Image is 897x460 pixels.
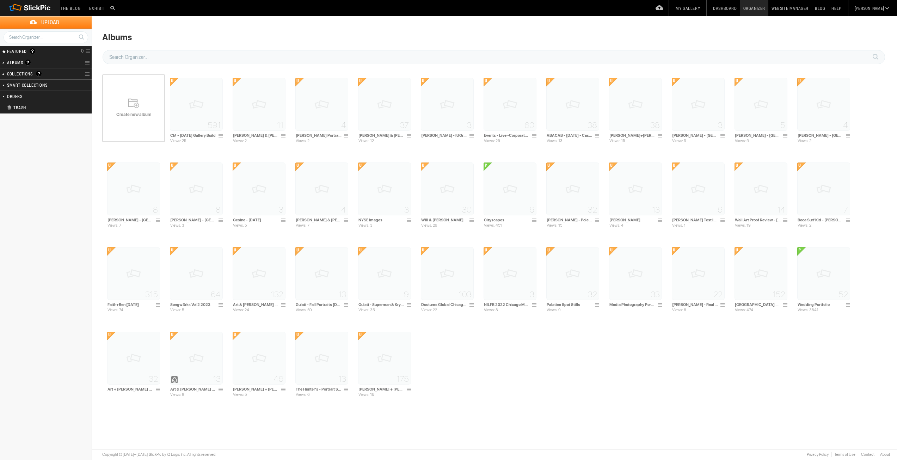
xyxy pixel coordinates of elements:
[609,78,618,86] u: <b>Unlisted Album</b>
[797,78,806,86] u: <b>Unlisted Album</b>
[672,132,718,139] input: Lynn Alloy - Lake Boca - July 4th, 2024
[546,132,593,139] input: ABACAB - 03/01/2025 - Casino At Dania Beach
[233,132,279,139] input: Claudine & Matt - May 5, 2025
[650,122,660,128] span: 38
[213,376,221,382] span: 13
[735,301,781,308] input: NILFB Lake Forest Ribbon Cutting 081622
[170,386,216,392] input: Art & Pete Twitch Show 08/14/22
[797,162,806,171] u: <b>Unlisted Album</b>
[107,332,160,385] img: pix.gif
[467,122,472,128] span: 3
[233,332,241,340] u: <b>Unlisted Album</b>
[459,292,472,297] span: 103
[735,247,743,256] u: <b>Unlisted Album</b>
[358,223,373,228] span: Views: 3
[609,247,662,300] img: pix.gif
[484,247,536,300] img: pix.gif
[277,122,283,128] span: 11
[735,162,787,215] img: pix.gif
[107,386,154,392] input: Art + Pete Band Portraits
[831,452,858,457] a: Terms of Use
[341,122,346,128] span: 4
[609,247,618,256] u: <b>Unlisted Album</b>
[609,217,656,223] input: Theressa
[358,162,367,171] u: <b>Unlisted Album</b>
[484,247,492,256] u: <b>Unlisted Album</b>
[216,207,221,213] span: 8
[484,162,536,215] img: pix.gif
[838,292,848,297] span: 52
[295,78,304,86] u: <b>Unlisted Album</b>
[609,223,623,228] span: Views: 4
[170,247,178,256] u: <b>Unlisted Album</b>
[588,122,597,128] span: 38
[170,332,223,385] img: pix.gif
[295,332,304,340] u: <b>Unlisted Album</b>
[107,301,154,308] input: Faith+Ben 06/24/2023
[358,78,367,86] u: <b>Unlisted Album</b>
[358,308,375,312] span: Views: 35
[735,308,753,312] span: Views: 474
[295,332,348,385] img: pix.gif
[546,78,599,131] img: pix.gif
[484,162,492,171] u: <b>Public Album</b>
[546,247,555,256] u: <b>Unlisted Album</b>
[652,207,660,213] span: 13
[170,78,178,86] u: <b>Unlisted Album</b>
[421,247,429,256] u: <b>Unlisted Album</b>
[780,122,785,128] span: 5
[672,223,686,228] span: Views: 1
[421,78,429,86] u: <b>Unlisted Album</b>
[107,223,121,228] span: Views: 7
[484,132,530,139] input: Events - Live~Corporate~Marketing
[233,223,247,228] span: Views: 5
[153,207,158,213] span: 8
[233,332,285,385] img: pix.gif
[358,392,374,397] span: Views: 16
[233,308,249,312] span: Views: 24
[233,392,247,397] span: Views: 5
[295,78,348,131] img: pix.gif
[102,32,132,42] div: Albums
[547,308,561,312] span: Views: 9
[421,223,437,228] span: Views: 29
[170,247,223,300] img: pix.gif
[843,122,848,128] span: 4
[484,223,502,228] span: Views: 451
[484,78,536,131] img: pix.gif
[145,292,158,297] span: 315
[877,452,890,457] a: About
[735,78,743,86] u: <b>Unlisted Album</b>
[609,162,662,215] img: pix.gif
[778,207,785,213] span: 14
[358,162,411,215] img: pix.gif
[170,223,184,228] span: Views: 3
[798,223,811,228] span: Views: 2
[546,301,593,308] input: Palatine Spot Stills
[843,207,848,213] span: 7
[400,122,409,128] span: 37
[804,452,831,457] a: Privacy Policy
[233,78,285,131] img: pix.gif
[295,386,342,392] input: The Hunter's - Portrait Session
[338,292,346,297] span: 13
[170,332,178,340] u: <b>Unlisted Album</b>
[735,132,781,139] input: Robert Laschiver - Lake Boca - July4th 2024
[421,308,437,312] span: Views: 22
[672,78,680,86] u: <b>Unlisted Album</b>
[797,247,806,256] u: <b>Public Album</b>
[358,247,411,300] img: pix.gif
[295,217,342,223] input: Tammy & Leila - 03/30/24
[735,162,743,171] u: <b>Unlisted Album</b>
[672,217,718,223] input: Paul Test Images
[271,292,283,297] span: 132
[8,16,92,29] span: Upload
[170,392,184,397] span: Views: 8
[7,102,73,113] h2: Trash
[672,247,680,256] u: <b>Unlisted Album</b>
[484,217,530,223] input: Cityscapes
[233,301,279,308] input: Art & Pete Collection July 2022
[295,247,348,300] img: pix.gif
[233,247,241,256] u: <b>Unlisted Album</b>
[170,139,186,143] span: Views: 25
